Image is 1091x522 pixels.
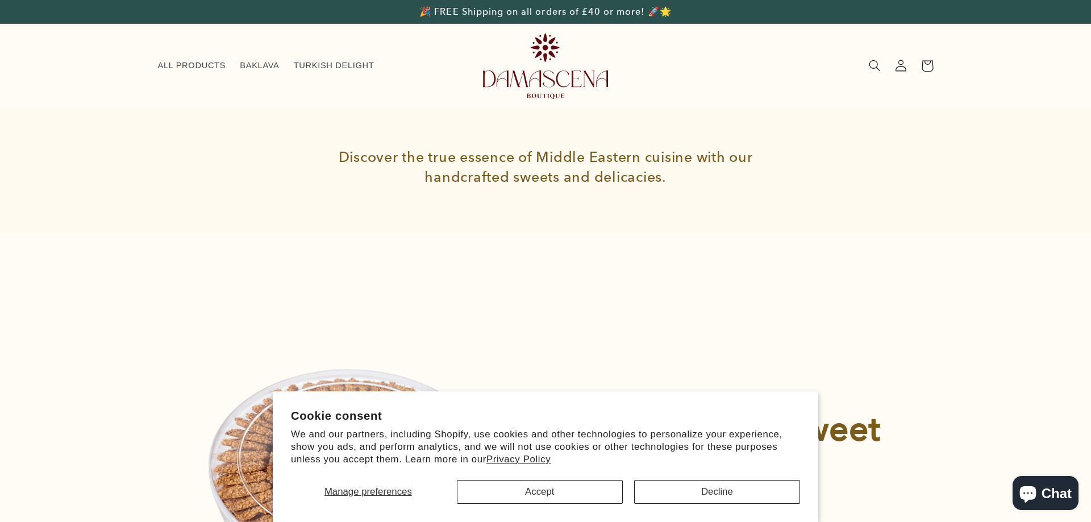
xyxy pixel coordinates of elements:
inbox-online-store-chat: Shopify online store chat [1009,476,1082,513]
p: We and our partners, including Shopify, use cookies and other technologies to personalize your ex... [291,428,800,465]
img: Damascena Boutique [483,33,608,98]
a: Privacy Policy [486,454,551,465]
button: Accept [457,480,623,504]
summary: Search [862,53,888,79]
span: Manage preferences [324,486,412,497]
a: TURKISH DELIGHT [286,53,381,78]
button: Manage preferences [291,480,445,504]
span: ALL PRODUCTS [158,60,226,71]
span: BAKLAVA [240,60,279,71]
h2: Cookie consent [291,410,800,423]
a: ALL PRODUCTS [151,53,233,78]
span: 🎉 FREE Shipping on all orders of £40 or more! 🚀🌟 [419,6,671,17]
span: TURKISH DELIGHT [294,60,374,71]
a: BAKLAVA [233,53,286,78]
a: Damascena Boutique [478,28,613,103]
h1: Discover the true essence of Middle Eastern cuisine with our handcrafted sweets and delicacies. [311,130,780,204]
button: Decline [634,480,800,504]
